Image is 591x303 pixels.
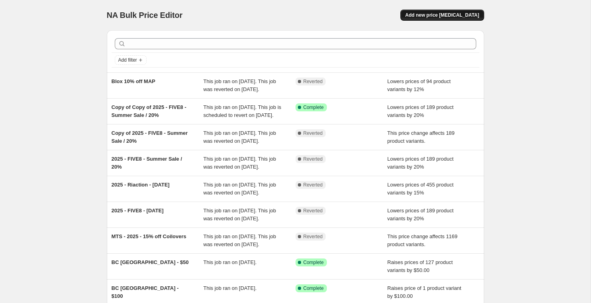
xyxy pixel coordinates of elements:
span: This job ran on [DATE]. This job was reverted on [DATE]. [203,233,276,247]
span: Lowers prices of 94 product variants by 12% [387,78,451,92]
span: Reverted [303,130,323,136]
span: BC [GEOGRAPHIC_DATA] - $50 [112,259,189,265]
span: Reverted [303,233,323,240]
span: This job ran on [DATE]. [203,259,257,265]
span: Complete [303,104,324,111]
span: This job ran on [DATE]. This job was reverted on [DATE]. [203,156,276,170]
span: Add new price [MEDICAL_DATA] [405,12,479,18]
span: Reverted [303,156,323,162]
span: Lowers prices of 189 product variants by 20% [387,208,454,221]
span: Add filter [118,57,137,63]
span: This job ran on [DATE]. This job was reverted on [DATE]. [203,182,276,196]
span: Lowers prices of 189 product variants by 20% [387,156,454,170]
button: Add new price [MEDICAL_DATA] [400,10,484,21]
span: This job ran on [DATE]. This job was reverted on [DATE]. [203,78,276,92]
span: Complete [303,259,324,266]
span: Raises price of 1 product variant by $100.00 [387,285,461,299]
span: 2025 - Riaction - [DATE] [112,182,170,188]
span: Lowers prices of 189 product variants by 20% [387,104,454,118]
span: Complete [303,285,324,291]
span: This job ran on [DATE]. This job was reverted on [DATE]. [203,130,276,144]
span: 2025 - FIVE8 - Summer Sale / 20% [112,156,182,170]
span: MTS - 2025 - 15% off Coilovers [112,233,187,239]
span: BC [GEOGRAPHIC_DATA] - $100 [112,285,179,299]
span: This job ran on [DATE]. This job was reverted on [DATE]. [203,208,276,221]
span: This job ran on [DATE]. [203,285,257,291]
span: This job ran on [DATE]. This job is scheduled to revert on [DATE]. [203,104,281,118]
span: Reverted [303,78,323,85]
span: Copy of Copy of 2025 - FIVE8 - Summer Sale / 20% [112,104,187,118]
span: Raises prices of 127 product variants by $50.00 [387,259,453,273]
button: Add filter [115,55,147,65]
span: Reverted [303,182,323,188]
span: Reverted [303,208,323,214]
span: NA Bulk Price Editor [107,11,183,19]
span: This price change affects 189 product variants. [387,130,455,144]
span: This price change affects 1169 product variants. [387,233,458,247]
span: 2025 - FIVE8 - [DATE] [112,208,164,214]
span: Lowers prices of 455 product variants by 15% [387,182,454,196]
span: Copy of 2025 - FIVE8 - Summer Sale / 20% [112,130,188,144]
span: Blox 10% off MAP [112,78,156,84]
